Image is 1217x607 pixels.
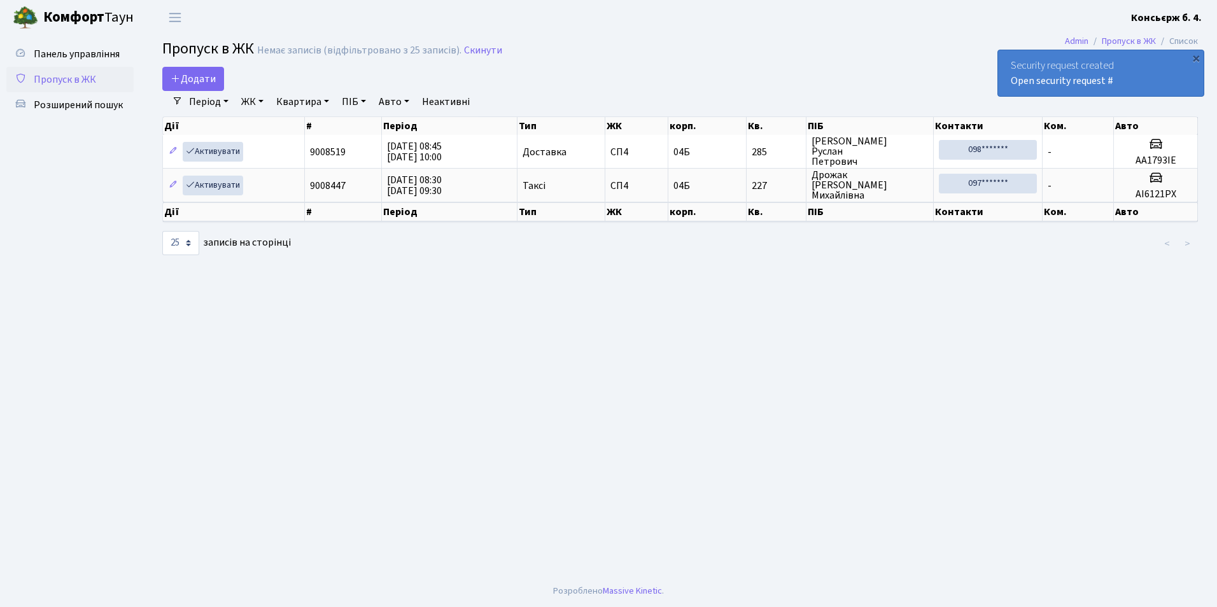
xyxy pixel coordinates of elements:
a: Додати [162,67,224,91]
th: # [305,117,382,135]
th: Контакти [934,117,1043,135]
span: 04Б [673,179,690,193]
a: Активувати [183,176,243,195]
button: Переключити навігацію [159,7,191,28]
a: Open security request # [1011,74,1113,88]
a: Розширений пошук [6,92,134,118]
h5: АА1793ІЕ [1119,155,1192,167]
th: Тип [517,117,605,135]
span: Таун [43,7,134,29]
a: Скинути [464,45,502,57]
b: Комфорт [43,7,104,27]
th: Кв. [747,117,806,135]
div: Немає записів (відфільтровано з 25 записів). [257,45,461,57]
a: Massive Kinetic [603,584,662,597]
span: Пропуск в ЖК [34,73,96,87]
a: Пропуск в ЖК [6,67,134,92]
span: Розширений пошук [34,98,123,112]
th: Кв. [747,202,806,221]
span: [DATE] 08:30 [DATE] 09:30 [387,173,442,198]
span: Панель управління [34,47,120,61]
a: Консьєрж б. 4. [1131,10,1202,25]
a: Панель управління [6,41,134,67]
th: Період [382,202,517,221]
img: logo.png [13,5,38,31]
a: ЖК [236,91,269,113]
h5: АІ6121РХ [1119,188,1192,200]
span: СП4 [610,147,663,157]
th: Дії [163,117,305,135]
span: - [1048,145,1052,159]
th: Авто [1114,117,1198,135]
select: записів на сторінці [162,231,199,255]
span: 9008519 [310,145,346,159]
div: Security request created [998,50,1204,96]
th: # [305,202,382,221]
b: Консьєрж б. 4. [1131,11,1202,25]
th: Контакти [934,202,1043,221]
span: 9008447 [310,179,346,193]
a: Авто [374,91,414,113]
span: Таксі [523,181,545,191]
th: ПІБ [806,202,934,221]
th: ЖК [605,202,668,221]
th: корп. [668,202,747,221]
span: 227 [752,181,801,191]
a: Неактивні [417,91,475,113]
a: Період [184,91,234,113]
span: Доставка [523,147,566,157]
th: Авто [1114,202,1198,221]
span: Пропуск в ЖК [162,38,254,60]
th: Тип [517,202,605,221]
div: × [1190,52,1202,64]
div: Розроблено . [553,584,664,598]
span: 285 [752,147,801,157]
span: СП4 [610,181,663,191]
span: [PERSON_NAME] Руслан Петрович [812,136,928,167]
span: 04Б [673,145,690,159]
span: Дрожак [PERSON_NAME] Михайлівна [812,170,928,200]
a: Активувати [183,142,243,162]
span: [DATE] 08:45 [DATE] 10:00 [387,139,442,164]
span: - [1048,179,1052,193]
th: Період [382,117,517,135]
th: Дії [163,202,305,221]
a: ПІБ [337,91,371,113]
span: Додати [171,72,216,86]
a: Квартира [271,91,334,113]
th: корп. [668,117,747,135]
th: ПІБ [806,117,934,135]
th: Ком. [1043,117,1114,135]
th: ЖК [605,117,668,135]
th: Ком. [1043,202,1114,221]
label: записів на сторінці [162,231,291,255]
